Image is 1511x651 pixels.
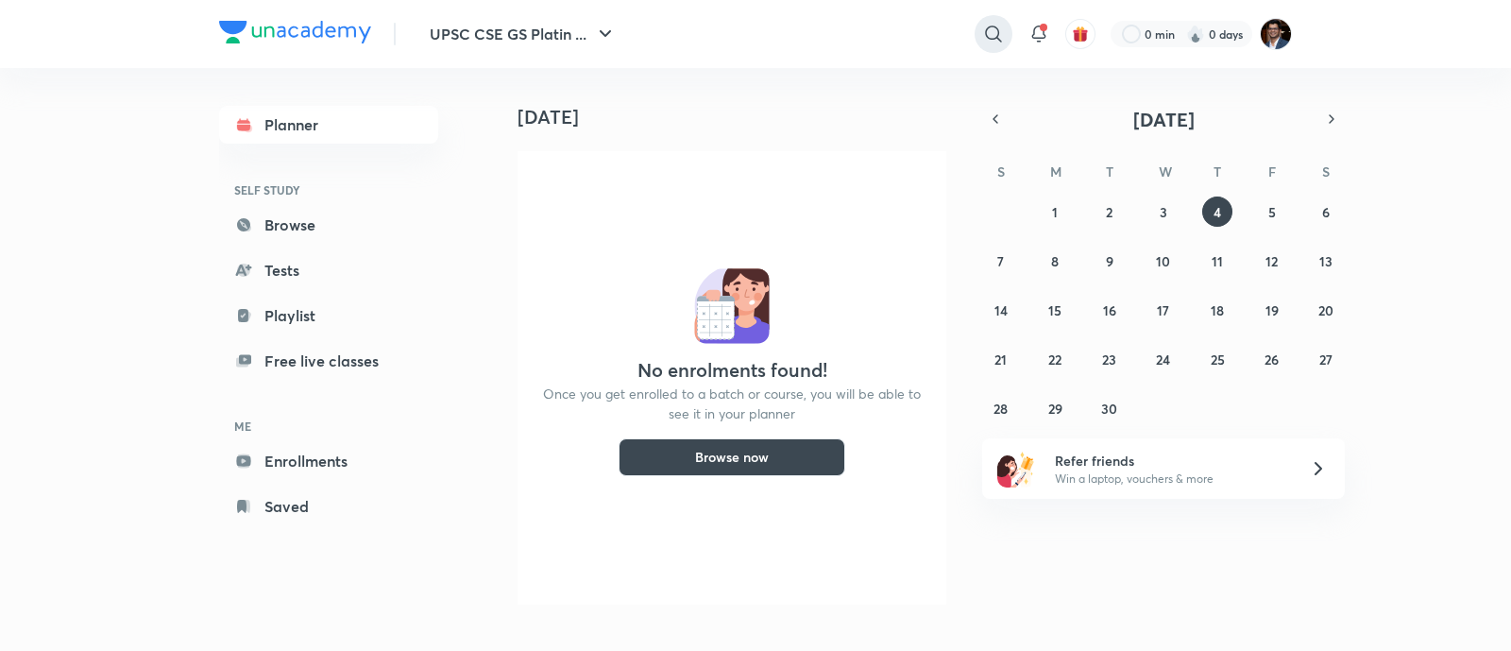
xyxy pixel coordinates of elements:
[1040,197,1070,227] button: September 1, 2025
[1214,163,1221,180] abbr: Thursday
[219,21,371,48] a: Company Logo
[1311,344,1341,374] button: September 27, 2025
[1214,203,1221,221] abbr: September 4, 2025
[1055,471,1287,488] p: Win a laptop, vouchers & more
[219,106,438,144] a: Planner
[694,268,770,344] img: No events
[1265,252,1278,270] abbr: September 12, 2025
[1319,351,1333,368] abbr: September 27, 2025
[1211,351,1225,368] abbr: September 25, 2025
[1156,351,1170,368] abbr: September 24, 2025
[1101,400,1117,418] abbr: September 30, 2025
[994,351,1007,368] abbr: September 21, 2025
[1311,197,1341,227] button: September 6, 2025
[219,342,438,380] a: Free live classes
[1202,197,1232,227] button: September 4, 2025
[1106,203,1112,221] abbr: September 2, 2025
[1055,451,1287,471] h6: Refer friends
[1148,295,1179,325] button: September 17, 2025
[1268,203,1276,221] abbr: September 5, 2025
[540,384,924,423] p: Once you get enrolled to a batch or course, you will be able to see it in your planner
[1202,344,1232,374] button: September 25, 2025
[994,301,1008,319] abbr: September 14, 2025
[1157,301,1169,319] abbr: September 17, 2025
[1009,106,1318,132] button: [DATE]
[1095,295,1125,325] button: September 16, 2025
[518,106,961,128] h4: [DATE]
[1212,252,1223,270] abbr: September 11, 2025
[1102,351,1116,368] abbr: September 23, 2025
[1040,246,1070,276] button: September 8, 2025
[619,438,845,476] button: Browse now
[1040,344,1070,374] button: September 22, 2025
[1095,344,1125,374] button: September 23, 2025
[1311,295,1341,325] button: September 20, 2025
[1202,246,1232,276] button: September 11, 2025
[1322,203,1330,221] abbr: September 6, 2025
[1265,351,1279,368] abbr: September 26, 2025
[986,393,1016,423] button: September 28, 2025
[1257,295,1287,325] button: September 19, 2025
[637,359,827,382] h4: No enrolments found!
[1050,163,1061,180] abbr: Monday
[1202,295,1232,325] button: September 18, 2025
[219,174,438,206] h6: SELF STUDY
[1159,163,1172,180] abbr: Wednesday
[1160,203,1167,221] abbr: September 3, 2025
[1322,163,1330,180] abbr: Saturday
[1095,246,1125,276] button: September 9, 2025
[1103,301,1116,319] abbr: September 16, 2025
[1051,252,1059,270] abbr: September 8, 2025
[1106,163,1113,180] abbr: Tuesday
[1319,252,1333,270] abbr: September 13, 2025
[1257,344,1287,374] button: September 26, 2025
[1052,203,1058,221] abbr: September 1, 2025
[1211,301,1224,319] abbr: September 18, 2025
[1186,25,1205,43] img: streak
[986,344,1016,374] button: September 21, 2025
[997,450,1035,488] img: referral
[1048,351,1061,368] abbr: September 22, 2025
[1260,18,1292,50] img: Amber Nigam
[1148,197,1179,227] button: September 3, 2025
[997,252,1004,270] abbr: September 7, 2025
[1106,252,1113,270] abbr: September 9, 2025
[219,21,371,43] img: Company Logo
[1318,301,1333,319] abbr: September 20, 2025
[986,295,1016,325] button: September 14, 2025
[1048,400,1062,418] abbr: September 29, 2025
[1072,26,1089,43] img: avatar
[219,206,438,244] a: Browse
[997,163,1005,180] abbr: Sunday
[993,400,1008,418] abbr: September 28, 2025
[1148,344,1179,374] button: September 24, 2025
[1133,107,1195,132] span: [DATE]
[1265,301,1279,319] abbr: September 19, 2025
[219,488,438,525] a: Saved
[1156,252,1170,270] abbr: September 10, 2025
[219,297,438,334] a: Playlist
[1257,197,1287,227] button: September 5, 2025
[986,246,1016,276] button: September 7, 2025
[1257,246,1287,276] button: September 12, 2025
[219,410,438,442] h6: ME
[1095,197,1125,227] button: September 2, 2025
[418,15,628,53] button: UPSC CSE GS Platin ...
[1040,393,1070,423] button: September 29, 2025
[1048,301,1061,319] abbr: September 15, 2025
[219,251,438,289] a: Tests
[1268,163,1276,180] abbr: Friday
[1095,393,1125,423] button: September 30, 2025
[1148,246,1179,276] button: September 10, 2025
[1040,295,1070,325] button: September 15, 2025
[1065,19,1095,49] button: avatar
[219,442,438,480] a: Enrollments
[1311,246,1341,276] button: September 13, 2025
